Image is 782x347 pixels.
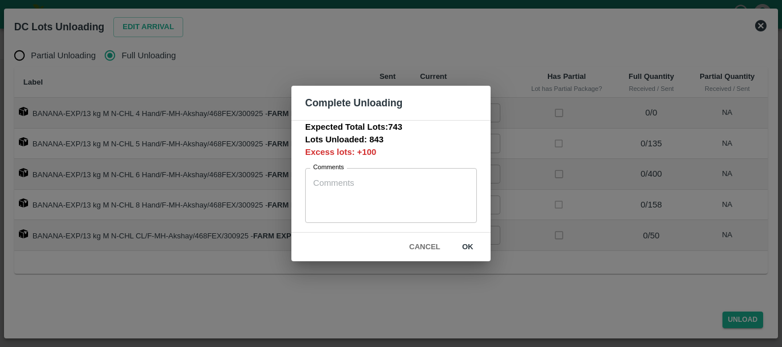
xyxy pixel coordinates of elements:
b: Lots Unloaded: 843 [305,135,384,144]
b: Expected Total Lots: 743 [305,122,402,131]
button: Cancel [405,237,445,257]
label: Comments [313,163,344,172]
b: Complete Unloading [305,97,402,109]
button: ok [449,237,486,257]
b: Excess lots: +100 [305,147,376,157]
